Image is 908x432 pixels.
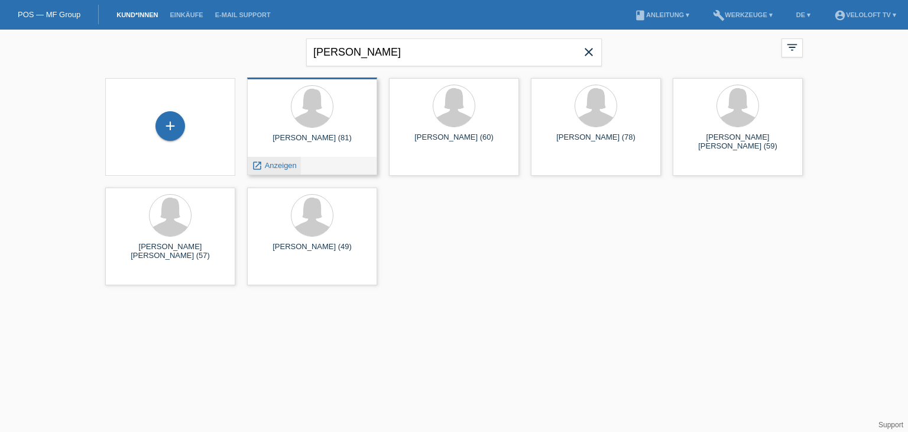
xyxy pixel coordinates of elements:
a: buildWerkzeuge ▾ [707,11,779,18]
div: Kund*in hinzufügen [156,116,184,136]
a: DE ▾ [790,11,816,18]
span: Anzeigen [265,161,297,170]
div: [PERSON_NAME] [PERSON_NAME] (59) [682,133,793,151]
i: account_circle [834,9,846,21]
div: [PERSON_NAME] (49) [257,242,368,261]
div: [PERSON_NAME] [PERSON_NAME] (57) [115,242,226,261]
i: book [634,9,646,21]
a: launch Anzeigen [252,161,297,170]
a: E-Mail Support [209,11,277,18]
i: launch [252,160,262,171]
div: [PERSON_NAME] (60) [398,133,510,151]
a: Einkäufe [164,11,209,18]
div: [PERSON_NAME] (81) [257,133,368,152]
i: close [582,45,596,59]
a: bookAnleitung ▾ [628,11,695,18]
i: filter_list [786,41,799,54]
input: Suche... [306,38,602,66]
i: build [713,9,725,21]
a: account_circleVeloLoft TV ▾ [828,11,902,18]
a: Support [878,421,903,429]
div: [PERSON_NAME] (78) [540,133,651,151]
a: POS — MF Group [18,10,80,19]
a: Kund*innen [111,11,164,18]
